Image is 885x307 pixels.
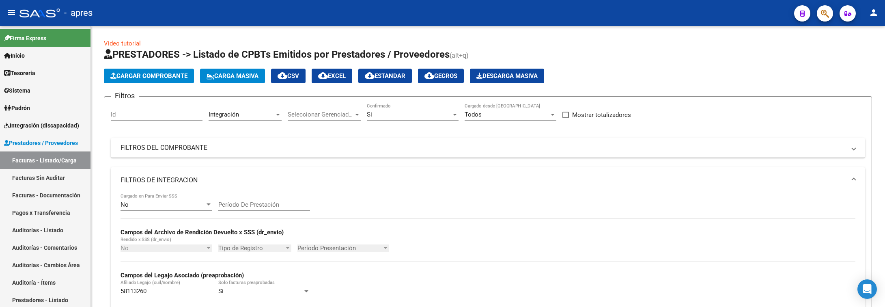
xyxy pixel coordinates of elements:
button: Gecros [418,69,464,83]
button: Descarga Masiva [470,69,544,83]
span: EXCEL [318,72,346,80]
span: Padrón [4,104,30,112]
button: EXCEL [312,69,352,83]
strong: Campos del Archivo de Rendición Devuelto x SSS (dr_envio) [121,229,284,236]
mat-icon: cloud_download [424,71,434,80]
button: Cargar Comprobante [104,69,194,83]
mat-panel-title: FILTROS DEL COMPROBANTE [121,143,846,152]
mat-expansion-panel-header: FILTROS DE INTEGRACION [111,167,865,193]
strong: Campos del Legajo Asociado (preaprobación) [121,272,244,279]
span: Prestadores / Proveedores [4,138,78,147]
button: CSV [271,69,306,83]
mat-expansion-panel-header: FILTROS DEL COMPROBANTE [111,138,865,158]
span: Si [218,288,224,295]
mat-icon: cloud_download [278,71,287,80]
span: Si [367,111,372,118]
span: Mostrar totalizadores [572,110,631,120]
span: Seleccionar Gerenciador [288,111,353,118]
h3: Filtros [111,90,139,102]
span: PRESTADORES -> Listado de CPBTs Emitidos por Prestadores / Proveedores [104,49,450,60]
span: Firma Express [4,34,46,43]
span: (alt+q) [450,52,469,59]
span: Gecros [424,72,457,80]
span: Descarga Masiva [476,72,538,80]
mat-panel-title: FILTROS DE INTEGRACION [121,176,846,185]
span: Inicio [4,51,25,60]
span: Período Presentación [297,244,382,252]
button: Carga Masiva [200,69,265,83]
span: Todos [465,111,482,118]
span: Integración [209,111,239,118]
mat-icon: cloud_download [318,71,328,80]
span: Estandar [365,72,405,80]
span: Tipo de Registro [218,244,284,252]
span: Tesorería [4,69,35,78]
span: No [121,201,129,208]
app-download-masive: Descarga masiva de comprobantes (adjuntos) [470,69,544,83]
span: No [121,244,129,252]
span: - apres [64,4,93,22]
span: Integración (discapacidad) [4,121,79,130]
mat-icon: person [869,8,879,17]
div: Open Intercom Messenger [857,279,877,299]
mat-icon: cloud_download [365,71,375,80]
a: Video tutorial [104,40,141,47]
span: CSV [278,72,299,80]
span: Carga Masiva [207,72,258,80]
mat-icon: menu [6,8,16,17]
span: Cargar Comprobante [110,72,187,80]
button: Estandar [358,69,412,83]
span: Sistema [4,86,30,95]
